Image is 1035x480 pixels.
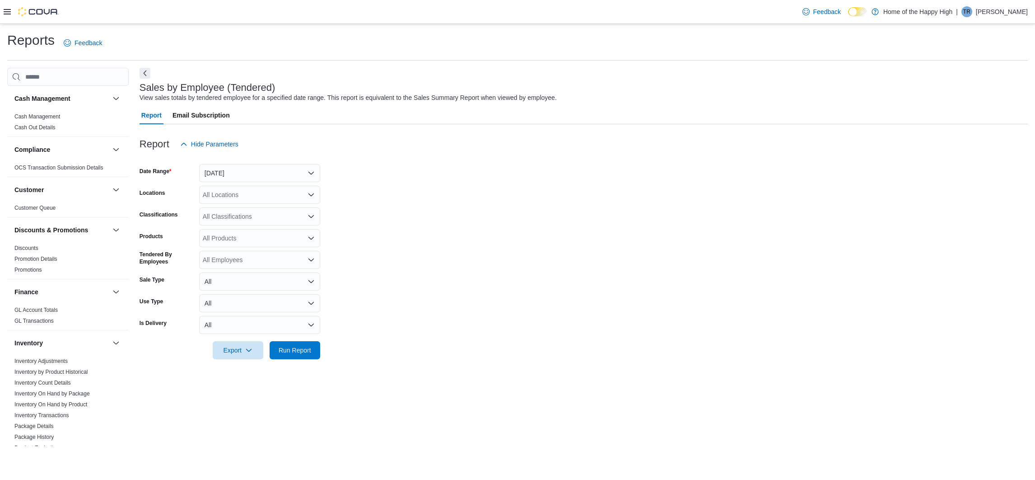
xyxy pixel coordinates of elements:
div: Customer [7,202,129,217]
span: TR [963,6,970,17]
button: Finance [111,287,121,297]
span: Email Subscription [172,106,230,124]
a: Discounts [14,245,38,251]
span: Inventory Transactions [14,412,69,419]
div: View sales totals by tendered employee for a specified date range. This report is equivalent to t... [140,93,557,103]
a: Cash Management [14,113,60,120]
label: Date Range [140,168,172,175]
a: GL Transactions [14,318,54,324]
button: Discounts & Promotions [111,225,121,235]
span: Report [141,106,162,124]
div: Discounts & Promotions [7,243,129,279]
a: Package History [14,434,54,440]
button: Export [213,341,263,359]
h3: Cash Management [14,94,70,103]
a: GL Account Totals [14,307,58,313]
button: Finance [14,287,109,296]
h3: Customer [14,185,44,194]
span: Promotions [14,266,42,273]
label: Is Delivery [140,320,167,327]
button: Hide Parameters [177,135,242,153]
h3: Finance [14,287,38,296]
label: Products [140,233,163,240]
button: Customer [14,185,109,194]
span: Feedback [75,38,102,47]
div: Finance [7,305,129,330]
span: Inventory On Hand by Product [14,401,87,408]
a: Inventory by Product Historical [14,369,88,375]
label: Use Type [140,298,163,305]
h3: Inventory [14,339,43,348]
p: | [956,6,958,17]
span: Package Details [14,423,54,430]
button: Customer [111,184,121,195]
p: Home of the Happy High [883,6,952,17]
button: Open list of options [308,213,315,220]
input: Dark Mode [848,7,867,17]
span: GL Account Totals [14,306,58,314]
span: Promotion Details [14,255,57,263]
button: Open list of options [308,191,315,198]
a: Feedback [60,34,106,52]
a: Promotion Details [14,256,57,262]
a: Product Expirations [14,445,61,451]
a: Inventory Adjustments [14,358,68,364]
button: [DATE] [199,164,320,182]
h3: Discounts & Promotions [14,226,88,235]
button: Compliance [14,145,109,154]
div: Tom Rishaur [961,6,972,17]
a: Inventory Transactions [14,412,69,419]
label: Sale Type [140,276,164,283]
span: Customer Queue [14,204,56,212]
span: Run Report [279,346,311,355]
h3: Sales by Employee (Tendered) [140,82,275,93]
div: Compliance [7,162,129,177]
button: Open list of options [308,256,315,264]
a: Inventory Count Details [14,380,71,386]
button: All [199,294,320,312]
h3: Compliance [14,145,50,154]
span: Export [218,341,258,359]
a: Inventory On Hand by Package [14,391,90,397]
a: Inventory On Hand by Product [14,401,87,408]
button: Cash Management [111,93,121,104]
label: Tendered By Employees [140,251,196,265]
span: Package History [14,433,54,441]
button: All [199,316,320,334]
span: Dark Mode [848,16,849,17]
img: Cova [18,7,59,16]
span: GL Transactions [14,317,54,325]
a: OCS Transaction Submission Details [14,165,103,171]
a: Feedback [799,3,844,21]
div: Cash Management [7,111,129,136]
button: Open list of options [308,235,315,242]
button: Compliance [111,144,121,155]
label: Classifications [140,211,178,218]
a: Customer Queue [14,205,56,211]
a: Package Details [14,423,54,429]
p: [PERSON_NAME] [976,6,1028,17]
button: Discounts & Promotions [14,226,109,235]
button: Cash Management [14,94,109,103]
button: Inventory [111,338,121,348]
span: Hide Parameters [191,140,238,149]
button: Run Report [270,341,320,359]
label: Locations [140,189,165,197]
button: Inventory [14,339,109,348]
button: Next [140,68,150,79]
h1: Reports [7,31,55,49]
span: Inventory by Product Historical [14,368,88,376]
span: Feedback [813,7,841,16]
button: All [199,273,320,291]
h3: Report [140,139,169,150]
span: Discounts [14,245,38,252]
a: Cash Out Details [14,124,56,131]
span: Inventory Adjustments [14,358,68,365]
a: Promotions [14,267,42,273]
